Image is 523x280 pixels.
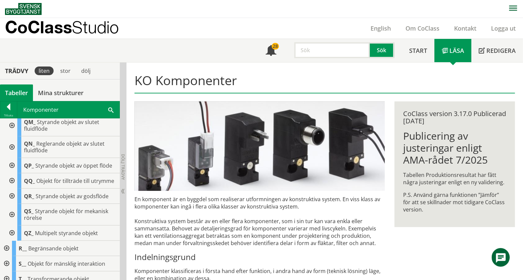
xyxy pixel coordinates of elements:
span: QN_ [24,140,35,147]
span: Objekt för mänsklig interaktion [28,260,105,267]
div: Tillbaka [0,113,17,118]
div: dölj [77,67,95,75]
span: QM_ [24,118,36,126]
div: Trädvy [1,67,32,74]
p: CoClass [5,23,119,31]
span: Styrande objekt av godsflöde [36,193,109,200]
a: English [363,24,398,32]
div: stor [56,67,75,75]
a: 28 [258,39,284,62]
span: Dölj trädvy [120,154,126,180]
a: Start [402,39,434,62]
img: Svensk Byggtjänst [5,3,42,15]
a: Kontakt [447,24,484,32]
h1: KO Komponenter [134,73,515,93]
button: Sök [370,42,394,58]
span: R__ [19,245,27,252]
h3: Indelningsgrund [134,252,385,262]
div: CoClass version 3.17.0 Publicerad [DATE] [403,110,506,125]
a: CoClassStudio [5,18,133,39]
div: 28 [272,43,279,50]
p: P.S. Använd gärna funktionen ”Jämför” för att se skillnader mot tidigare CoClass version. [403,191,506,213]
span: Notifikationer [266,46,276,57]
span: Styrande objekt av slutet fluidflöde [24,118,99,132]
span: QQ_ [24,177,35,185]
a: Logga ut [484,24,523,32]
span: QS_ [24,208,34,215]
p: Tabellen Produktionsresultat har fått några justeringar enligt en ny validering. [403,171,506,186]
span: Multipelt styrande objekt [35,229,98,237]
div: liten [35,67,54,75]
span: Start [409,47,427,55]
input: Sök [294,42,370,58]
div: Komponenter [17,101,120,118]
span: Läsa [449,47,464,55]
span: Sök i tabellen [108,106,114,113]
span: Redigera [486,47,516,55]
span: Objekt för tillträde till utrymme [36,177,114,185]
span: QP_ [24,162,34,169]
img: pilotventiler.jpg [134,101,385,191]
a: Om CoClass [398,24,447,32]
span: Studio [72,17,119,37]
span: S__ [19,260,26,267]
h1: Publicering av justeringar enligt AMA-rådet 7/2025 [403,130,506,166]
span: Styrande objekt för mekanisk rörelse [24,208,108,221]
span: Begränsande objekt [28,245,79,252]
span: Reglerande objekt av slutet fluidflöde [24,140,105,154]
a: Redigera [471,39,523,62]
span: Styrande objekt av öppet flöde [35,162,112,169]
span: QZ_ [24,229,34,237]
a: Läsa [434,39,471,62]
span: QR_ [24,193,34,200]
a: Mina strukturer [33,84,89,101]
